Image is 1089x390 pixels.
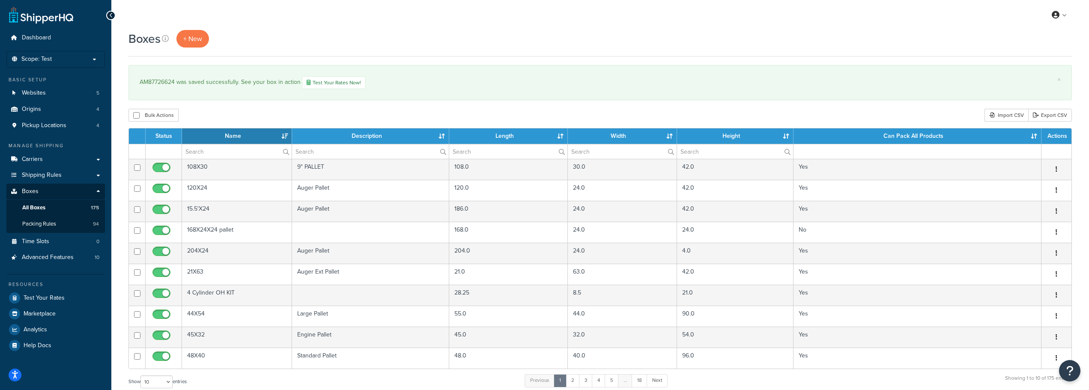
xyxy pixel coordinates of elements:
[91,204,99,211] span: 175
[449,201,568,222] td: 186.0
[183,34,202,44] span: + New
[554,374,567,387] a: 1
[22,188,39,195] span: Boxes
[182,348,292,369] td: 48X40
[22,122,66,129] span: Pickup Locations
[302,76,366,89] a: Test Your Rates Now!
[677,327,794,348] td: 54.0
[96,122,99,129] span: 4
[6,250,105,265] li: Advanced Features
[1057,76,1061,83] a: ×
[568,264,677,285] td: 63.0
[24,326,47,333] span: Analytics
[794,348,1041,369] td: Yes
[794,159,1041,180] td: Yes
[568,180,677,201] td: 24.0
[677,159,794,180] td: 42.0
[93,220,99,228] span: 94
[677,201,794,222] td: 42.0
[6,118,105,134] a: Pickup Locations 4
[24,342,51,349] span: Help Docs
[6,152,105,167] a: Carriers
[632,374,647,387] a: 18
[182,180,292,201] td: 120X24
[182,264,292,285] td: 21X63
[6,216,105,232] li: Packing Rules
[677,144,794,159] input: Search
[449,348,568,369] td: 48.0
[618,374,633,387] a: …
[579,374,593,387] a: 3
[24,295,65,302] span: Test Your Rates
[449,159,568,180] td: 108.0
[605,374,619,387] a: 5
[182,201,292,222] td: 15.5'X24
[292,144,449,159] input: Search
[6,184,105,232] li: Boxes
[6,118,105,134] li: Pickup Locations
[6,290,105,306] a: Test Your Rates
[22,156,43,163] span: Carriers
[22,106,41,113] span: Origins
[292,264,449,285] td: Auger Ext Pallet
[568,348,677,369] td: 40.0
[568,128,677,144] th: Width : activate to sort column ascending
[6,322,105,337] a: Analytics
[677,306,794,327] td: 90.0
[95,254,99,261] span: 10
[568,327,677,348] td: 32.0
[677,222,794,243] td: 24.0
[677,243,794,264] td: 4.0
[22,204,45,211] span: All Boxes
[6,338,105,353] a: Help Docs
[985,109,1028,122] div: Import CSV
[6,250,105,265] a: Advanced Features 10
[449,128,568,144] th: Length : activate to sort column ascending
[6,200,105,216] li: All Boxes
[176,30,209,48] a: + New
[677,128,794,144] th: Height : activate to sort column ascending
[794,222,1041,243] td: No
[21,56,52,63] span: Scope: Test
[182,243,292,264] td: 204X24
[292,180,449,201] td: Auger Pallet
[6,306,105,322] li: Marketplace
[677,348,794,369] td: 96.0
[140,76,1061,89] div: AM87726624 was saved successfully. See your box in action
[525,374,555,387] a: Previous
[22,34,51,42] span: Dashboard
[1041,128,1071,144] th: Actions
[794,306,1041,327] td: Yes
[24,310,56,318] span: Marketplace
[566,374,580,387] a: 2
[22,254,74,261] span: Advanced Features
[22,172,62,179] span: Shipping Rules
[182,128,292,144] th: Name : activate to sort column descending
[794,285,1041,306] td: Yes
[794,243,1041,264] td: Yes
[140,375,173,388] select: Showentries
[292,201,449,222] td: Auger Pallet
[292,243,449,264] td: Auger Pallet
[1028,109,1072,122] a: Export CSV
[794,180,1041,201] td: Yes
[96,106,99,113] span: 4
[568,201,677,222] td: 24.0
[568,144,677,159] input: Search
[449,285,568,306] td: 28.25
[6,281,105,288] div: Resources
[592,374,606,387] a: 4
[182,285,292,306] td: 4 Cylinder OH KIT
[6,167,105,183] li: Shipping Rules
[128,30,161,47] h1: Boxes
[794,264,1041,285] td: Yes
[677,180,794,201] td: 42.0
[182,144,292,159] input: Search
[647,374,668,387] a: Next
[449,327,568,348] td: 45.0
[6,30,105,46] a: Dashboard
